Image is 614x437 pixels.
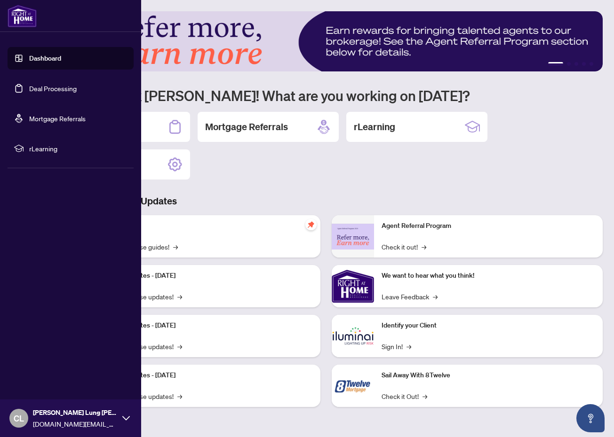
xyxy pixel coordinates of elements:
span: pushpin [305,219,317,230]
button: 3 [574,62,578,66]
span: → [422,242,426,252]
span: → [177,291,182,302]
p: Identify your Client [382,320,596,331]
p: Platform Updates - [DATE] [99,271,313,281]
button: 2 [567,62,571,66]
a: Dashboard [29,54,61,62]
button: Open asap [576,404,605,432]
a: Check it Out!→ [382,391,427,401]
a: Deal Processing [29,84,77,93]
button: 5 [590,62,593,66]
p: We want to hear what you think! [382,271,596,281]
p: Sail Away With 8Twelve [382,370,596,381]
a: Mortgage Referrals [29,114,86,123]
h2: Mortgage Referrals [205,120,288,133]
span: rLearning [29,143,127,154]
p: Agent Referral Program [382,221,596,231]
h2: rLearning [354,120,395,133]
a: Leave Feedback→ [382,291,438,302]
button: 1 [548,62,563,66]
img: We want to hear what you think! [332,265,374,307]
span: → [433,291,438,302]
span: → [173,242,178,252]
span: [PERSON_NAME] Lung [PERSON_NAME] [33,407,118,418]
img: logo [8,5,37,27]
span: → [177,341,182,351]
button: 4 [582,62,586,66]
p: Platform Updates - [DATE] [99,370,313,381]
img: Slide 0 [49,11,603,71]
img: Sail Away With 8Twelve [332,365,374,407]
span: → [177,391,182,401]
span: [DOMAIN_NAME][EMAIL_ADDRESS][DOMAIN_NAME] [33,419,118,429]
h3: Brokerage & Industry Updates [49,195,603,208]
span: → [407,341,411,351]
p: Self-Help [99,221,313,231]
h1: Welcome back [PERSON_NAME]! What are you working on [DATE]? [49,86,603,104]
img: Identify your Client [332,315,374,357]
span: → [423,391,427,401]
p: Platform Updates - [DATE] [99,320,313,331]
img: Agent Referral Program [332,224,374,250]
span: CL [14,412,24,425]
a: Check it out!→ [382,242,426,252]
a: Sign In!→ [382,341,411,351]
